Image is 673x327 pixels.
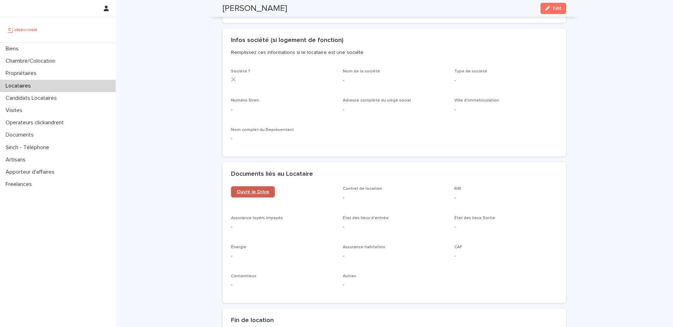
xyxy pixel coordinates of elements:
[231,216,283,220] span: Assurance loyers impayés
[454,77,558,84] p: -
[3,144,55,151] p: Sinch - Téléphone
[343,194,446,202] p: -
[541,3,566,14] button: Edit
[231,128,294,132] span: Nom complet du Représentant
[454,187,461,191] span: RiB
[231,245,246,249] span: Énergie
[231,223,334,231] p: -
[454,223,558,231] p: -
[3,107,28,114] p: Visites
[3,156,31,163] p: Artisans
[343,98,411,103] span: Adresse complète du siège social
[231,37,344,44] h2: Infos société (si logement de fonction)
[3,46,24,52] p: Biens
[343,77,446,84] p: -
[343,216,389,220] span: État des lieux d'entrée
[343,187,382,191] span: Contrat de location
[454,194,558,202] p: -
[231,69,250,74] span: Société ?
[343,69,380,74] span: Nom de la société
[231,274,256,278] span: Contentieux
[6,23,40,37] img: UCB0brd3T0yccxBKYDjQ
[454,216,495,220] span: État des lieux Sortie
[3,83,36,89] p: Locataires
[454,245,462,249] span: CAF
[3,169,60,175] p: Apporteur d'affaires
[454,98,499,103] span: Ville d'immatriculation
[231,106,334,113] p: -
[3,70,42,77] p: Propriétaires
[3,95,62,102] p: Candidats Locataires
[343,106,446,113] p: -
[343,274,356,278] span: Autres
[3,58,61,64] p: Chambre/Colocation
[3,181,38,188] p: Freelances
[231,252,334,260] p: -
[454,69,487,74] span: Type de société
[454,252,558,260] p: -
[231,98,259,103] span: Numéro Siren
[343,252,446,260] p: -
[231,135,334,142] p: -
[231,317,274,325] h2: Fin de location
[454,106,558,113] p: -
[553,6,562,11] span: Edit
[343,223,446,231] p: -
[343,281,446,289] p: -
[231,186,275,197] a: Ouvrir le Drive
[231,49,555,56] p: Remplissez ces informations si le locataire est une société
[223,4,287,14] h2: [PERSON_NAME]
[3,119,69,126] p: Operateurs clickandrent
[231,281,334,289] p: -
[237,189,269,194] span: Ouvrir le Drive
[343,245,385,249] span: Assurance habitation
[3,132,39,138] p: Documents
[231,171,313,178] h2: Documents liés au Locataire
